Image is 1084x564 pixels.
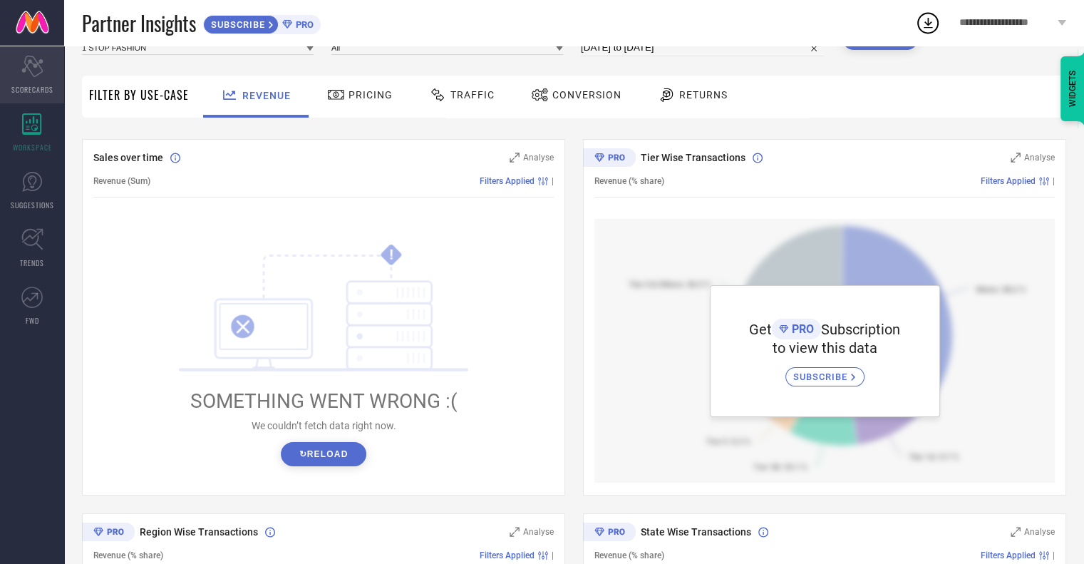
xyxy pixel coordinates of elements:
div: Premium [583,523,636,544]
span: TRENDS [20,257,44,268]
a: SUBSCRIBEPRO [203,11,321,34]
button: ↻Reload [281,442,366,466]
span: Get [749,321,772,338]
span: Traffic [450,89,495,101]
span: We couldn’t fetch data right now. [252,420,396,431]
span: Revenue [242,90,291,101]
span: SOMETHING WENT WRONG :( [190,389,458,413]
span: Returns [679,89,728,101]
span: | [552,550,554,560]
span: Filters Applied [480,176,535,186]
svg: Zoom [510,527,520,537]
svg: Zoom [1011,153,1021,163]
span: | [1053,176,1055,186]
input: Select time period [581,39,824,56]
span: Revenue (Sum) [93,176,150,186]
span: FWD [26,315,39,326]
span: Revenue (% share) [594,550,664,560]
span: to view this data [773,339,877,357]
span: Pricing [349,89,393,101]
span: | [552,176,554,186]
span: Sales over time [93,152,163,163]
span: Tier Wise Transactions [641,152,745,163]
span: Analyse [523,153,554,163]
span: Revenue (% share) [594,176,664,186]
svg: Zoom [1011,527,1021,537]
span: | [1053,550,1055,560]
span: Revenue (% share) [93,550,163,560]
svg: Zoom [510,153,520,163]
span: SUBSCRIBE [793,371,851,382]
span: WORKSPACE [13,142,52,153]
div: Open download list [915,10,941,36]
tspan: ! [390,247,393,263]
span: State Wise Transactions [641,526,751,538]
span: SUBSCRIBE [204,19,269,30]
span: Filters Applied [981,176,1036,186]
div: Premium [583,148,636,170]
div: Premium [82,523,135,544]
span: PRO [292,19,314,30]
a: SUBSCRIBE [785,357,864,386]
span: Conversion [552,89,621,101]
span: Region Wise Transactions [140,526,258,538]
span: Analyse [1024,153,1055,163]
span: Filters Applied [981,550,1036,560]
span: Analyse [1024,527,1055,537]
span: SCORECARDS [11,84,53,95]
span: Subscription [821,321,900,338]
span: SUGGESTIONS [11,200,54,210]
span: Filters Applied [480,550,535,560]
span: Filter By Use-Case [89,86,189,103]
span: Analyse [523,527,554,537]
span: PRO [788,322,814,336]
span: Partner Insights [82,9,196,38]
